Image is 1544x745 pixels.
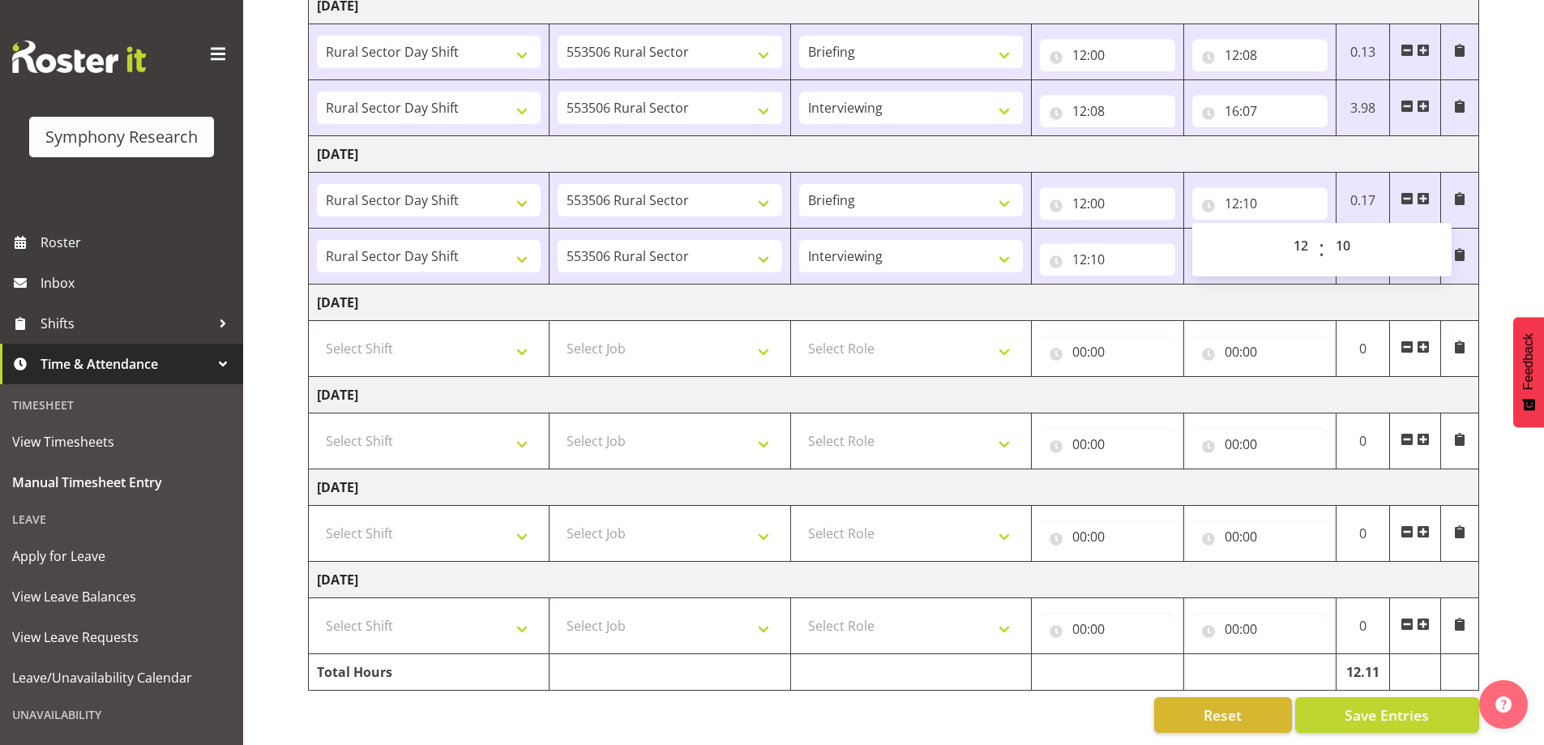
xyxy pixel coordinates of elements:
span: : [1319,229,1324,270]
input: Click to select... [1192,187,1328,220]
span: Feedback [1521,333,1536,390]
td: 0.17 [1336,173,1390,229]
div: Leave [4,503,239,536]
input: Click to select... [1192,613,1328,645]
td: 0 [1336,598,1390,654]
span: View Leave Requests [12,625,231,649]
input: Click to select... [1040,520,1175,553]
img: Rosterit website logo [12,41,146,73]
a: View Timesheets [4,422,239,462]
div: Symphony Research [45,125,198,149]
input: Click to select... [1040,243,1175,276]
td: 12.11 [1336,654,1390,691]
input: Click to select... [1192,336,1328,368]
a: View Leave Balances [4,576,239,617]
span: Roster [41,230,235,255]
span: Shifts [41,311,211,336]
span: Inbox [41,271,235,295]
td: [DATE] [309,469,1479,506]
td: 3.98 [1336,80,1390,136]
a: Leave/Unavailability Calendar [4,657,239,698]
span: View Timesheets [12,430,231,454]
input: Click to select... [1040,428,1175,460]
span: Save Entries [1345,704,1429,726]
a: Apply for Leave [4,536,239,576]
span: Leave/Unavailability Calendar [12,666,231,690]
td: 0.13 [1336,24,1390,80]
td: [DATE] [309,377,1479,413]
td: [DATE] [309,136,1479,173]
input: Click to select... [1040,336,1175,368]
td: [DATE] [309,285,1479,321]
input: Click to select... [1192,39,1328,71]
td: 0 [1336,321,1390,377]
button: Reset [1154,697,1292,733]
input: Click to select... [1192,95,1328,127]
td: Total Hours [309,654,550,691]
span: Apply for Leave [12,544,231,568]
span: Time & Attendance [41,352,211,376]
span: View Leave Balances [12,584,231,609]
a: Manual Timesheet Entry [4,462,239,503]
a: View Leave Requests [4,617,239,657]
img: help-xxl-2.png [1495,696,1512,713]
input: Click to select... [1040,39,1175,71]
div: Timesheet [4,388,239,422]
input: Click to select... [1040,95,1175,127]
span: Reset [1204,704,1242,726]
input: Click to select... [1192,428,1328,460]
input: Click to select... [1192,520,1328,553]
td: [DATE] [309,562,1479,598]
td: 0 [1336,413,1390,469]
td: 0 [1336,506,1390,562]
input: Click to select... [1040,613,1175,645]
button: Feedback - Show survey [1513,317,1544,427]
span: Manual Timesheet Entry [12,470,231,495]
input: Click to select... [1040,187,1175,220]
button: Save Entries [1295,697,1479,733]
div: Unavailability [4,698,239,731]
